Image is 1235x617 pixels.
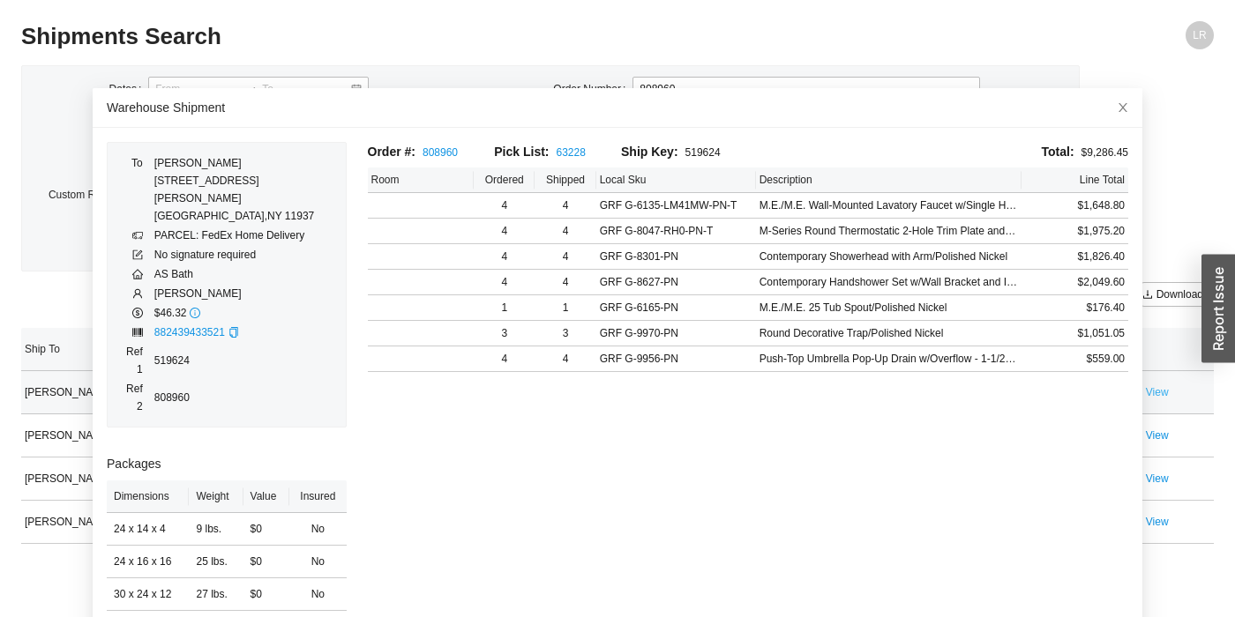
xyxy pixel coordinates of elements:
td: 4 [474,270,535,295]
th: Ship To sortable [21,328,164,371]
td: 4 [474,219,535,244]
div: [PERSON_NAME] [STREET_ADDRESS][PERSON_NAME] [GEOGRAPHIC_DATA] , NY 11937 [154,154,334,225]
h2: Shipments Search [21,21,916,52]
div: Contemporary Handshower Set w/Wall Bracket and Integrated Wall Supply Elbow/Polished Nickel [760,273,1019,291]
div: M.E./M.E. Wall-Mounted Lavatory Faucet w/Single Handle - Trim Only/Polished Nickel [760,197,1019,214]
td: 24 x 16 x 16 [107,546,189,578]
span: Download [1156,286,1203,303]
span: info-circle [190,308,200,318]
td: 24 x 14 x 4 [107,513,189,546]
td: To [118,153,153,226]
td: Ref 1 [118,342,153,379]
th: Insured [289,480,346,513]
span: to [246,83,258,95]
td: $1,975.20 [1022,219,1128,244]
td: GRF G-8301-PN [596,244,756,270]
td: PARCEL: FedEx Home Delivery [153,226,335,245]
td: 27 lbs. [189,578,243,611]
span: Pick List: [494,145,549,159]
div: M-Series Round Thermostatic 2-Hole Trim Plate and Handle (Trim Only) /Polished Nickel [760,222,1019,240]
span: user [132,288,143,299]
td: $1,051.05 [1022,321,1128,346]
td: GRF G-6165-PN [596,295,756,321]
td: 4 [474,346,535,372]
td: 25 lbs. [189,546,243,578]
h3: Packages [107,454,347,474]
td: 4 [535,244,595,270]
td: GRF G-8047-RH0-PN-T [596,219,756,244]
td: GRF G-6135-LM41MW-PN-T [596,193,756,219]
th: Line Total [1022,167,1128,193]
label: Dates [109,77,149,101]
a: 63228 [557,146,586,159]
span: Total: [1042,145,1074,159]
td: 4 [535,270,595,295]
input: From [155,80,243,98]
a: 882439433521 [154,326,225,338]
td: Ref 2 [118,379,153,416]
a: View [1146,429,1169,442]
th: Shipped [535,167,595,193]
a: 808960 [423,146,458,159]
a: View [1146,386,1169,398]
span: copy [228,327,239,338]
td: 3 [535,321,595,346]
button: Close [1104,88,1142,127]
td: GRF G-9956-PN [596,346,756,372]
a: View [1146,516,1169,528]
td: 3 [474,321,535,346]
span: LR [1193,21,1206,49]
td: 4 [535,219,595,244]
span: Ship To [25,340,147,358]
td: No [289,546,346,578]
td: 9 lbs. [189,513,243,546]
td: [PERSON_NAME] [21,457,164,501]
td: $46.32 [153,303,335,323]
td: 1 [535,295,595,321]
span: Ship Key: [621,145,678,159]
span: barcode [132,327,143,338]
td: $1,826.40 [1022,244,1128,270]
div: Warehouse Shipment [107,98,1128,117]
th: Ordered [474,167,535,193]
th: Room [368,167,475,193]
button: downloadDownload [1132,282,1214,307]
input: To [262,80,349,98]
th: Dimensions [107,480,189,513]
label: Custom Reference [49,182,148,207]
td: [PERSON_NAME] [21,501,164,544]
th: undefined sortable [1142,328,1214,371]
th: Local Sku [596,167,756,193]
div: $9,286.45 [748,142,1128,162]
td: $0 [243,513,290,546]
td: 30 x 24 x 12 [107,578,189,611]
td: $2,049.60 [1022,270,1128,295]
span: close [1117,101,1129,114]
td: $1,648.80 [1022,193,1128,219]
div: Copy [228,323,239,341]
td: [PERSON_NAME] [21,414,164,457]
td: 4 [474,244,535,270]
span: form [132,249,143,260]
td: GRF G-9970-PN [596,321,756,346]
td: 808960 [153,379,335,416]
div: 519624 [621,142,748,162]
td: $0 [243,546,290,578]
span: home [132,269,143,279]
span: download [1142,289,1153,301]
div: Push-Top Umbrella Pop-Up Drain w/Overflow - 1-1/2"/Polished Nickel [760,350,1019,368]
td: $176.40 [1022,295,1128,321]
div: Round Decorative Trap/Polished Nickel [760,324,1019,342]
td: 4 [535,346,595,372]
th: Weight [189,480,243,513]
div: M.E./M.E. 25 Tub Spout/Polished Nickel [760,299,1019,316]
td: No [289,513,346,546]
td: 519624 [153,342,335,379]
td: $0 [243,578,290,611]
td: [PERSON_NAME] [153,284,335,303]
a: View [1146,472,1169,485]
td: GRF G-8627-PN [596,270,756,295]
th: Value [243,480,290,513]
div: Contemporary Showerhead with Arm/Polished Nickel [760,248,1019,265]
td: No [289,578,346,611]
